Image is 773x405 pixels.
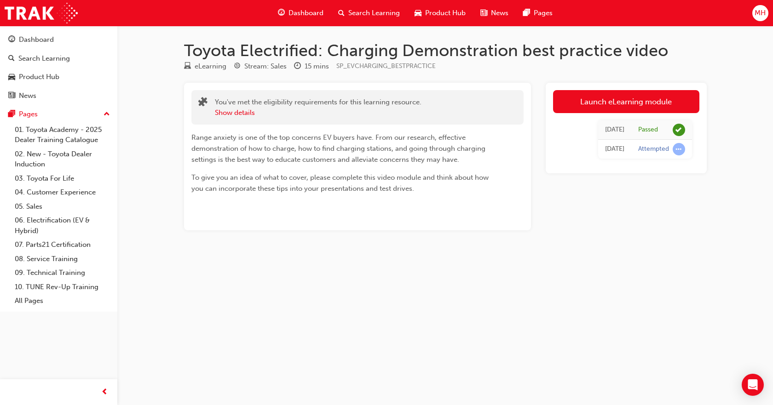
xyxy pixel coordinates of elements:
a: 07. Parts21 Certification [11,238,114,252]
a: pages-iconPages [516,4,560,23]
div: Mon Sep 15 2025 15:21:59 GMT+1000 (Australian Eastern Standard Time) [605,144,624,154]
a: 04. Customer Experience [11,185,114,200]
div: Passed [638,125,658,134]
button: Show details [215,108,255,118]
span: guage-icon [278,7,285,19]
div: Stream [234,61,287,72]
div: Attempted [638,145,669,154]
div: Stream: Sales [244,61,287,72]
a: 08. Service Training [11,252,114,266]
span: Learning resource code [336,62,436,70]
div: Search Learning [18,53,70,64]
span: search-icon [338,7,345,19]
button: Pages [4,106,114,123]
div: Dashboard [19,34,54,45]
a: news-iconNews [473,4,516,23]
a: 06. Electrification (EV & Hybrid) [11,213,114,238]
div: eLearning [195,61,226,72]
a: Launch eLearning module [553,90,699,113]
div: Duration [294,61,329,72]
span: up-icon [104,108,110,120]
a: Product Hub [4,68,114,86]
button: DashboardSearch LearningProduct HubNews [4,29,114,106]
a: News [4,87,114,104]
span: learningResourceType_ELEARNING-icon [184,63,191,71]
span: To give you an idea of what to cover, please complete this video module and think about how you c... [191,173,490,193]
a: Search Learning [4,50,114,67]
span: car-icon [8,73,15,81]
span: News [491,8,508,18]
a: car-iconProduct Hub [407,4,473,23]
span: car-icon [415,7,421,19]
span: learningRecordVerb_PASS-icon [673,124,685,136]
span: MH [755,8,766,18]
div: Type [184,61,226,72]
div: News [19,91,36,101]
span: clock-icon [294,63,301,71]
div: Pages [19,109,38,120]
span: pages-icon [523,7,530,19]
span: Range anxiety is one of the top concerns EV buyers have. From our research, effective demonstrati... [191,133,487,164]
a: 01. Toyota Academy - 2025 Dealer Training Catalogue [11,123,114,147]
div: You've met the eligibility requirements for this learning resource. [215,97,421,118]
a: 10. TUNE Rev-Up Training [11,280,114,294]
div: 15 mins [305,61,329,72]
span: Search Learning [348,8,400,18]
span: prev-icon [101,387,108,398]
h1: Toyota Electrified: Charging Demonstration best practice video [184,40,707,61]
div: Product Hub [19,72,59,82]
span: guage-icon [8,36,15,44]
span: Pages [534,8,553,18]
a: 03. Toyota For Life [11,171,114,186]
span: target-icon [234,63,241,71]
span: news-icon [8,92,15,100]
a: search-iconSearch Learning [331,4,407,23]
span: Product Hub [425,8,466,18]
span: pages-icon [8,110,15,119]
span: learningRecordVerb_ATTEMPT-icon [673,143,685,155]
div: Open Intercom Messenger [742,374,764,396]
span: news-icon [480,7,487,19]
a: 02. New - Toyota Dealer Induction [11,147,114,171]
div: Mon Sep 15 2025 15:31:45 GMT+1000 (Australian Eastern Standard Time) [605,125,624,135]
a: 05. Sales [11,200,114,214]
a: All Pages [11,294,114,308]
span: search-icon [8,55,15,63]
span: puzzle-icon [198,98,208,108]
img: Trak [5,3,78,23]
button: MH [752,5,768,21]
a: 09. Technical Training [11,266,114,280]
a: guage-iconDashboard [271,4,331,23]
span: Dashboard [288,8,323,18]
a: Dashboard [4,31,114,48]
